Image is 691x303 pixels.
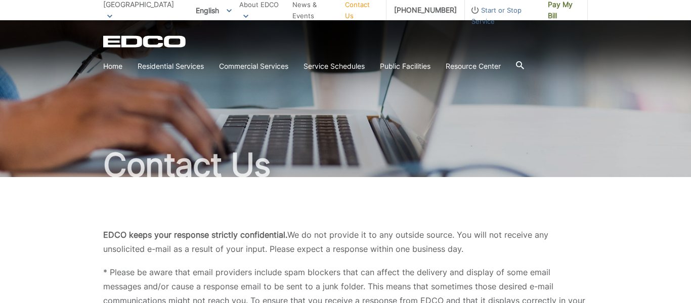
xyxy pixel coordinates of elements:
[103,61,122,72] a: Home
[103,230,287,240] b: EDCO keeps your response strictly confidential.
[138,61,204,72] a: Residential Services
[446,61,501,72] a: Resource Center
[103,35,187,48] a: EDCD logo. Return to the homepage.
[380,61,430,72] a: Public Facilities
[304,61,365,72] a: Service Schedules
[188,2,239,19] span: English
[103,228,588,256] p: We do not provide it to any outside source. You will not receive any unsolicited e-mail as a resu...
[219,61,288,72] a: Commercial Services
[103,149,588,181] h1: Contact Us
